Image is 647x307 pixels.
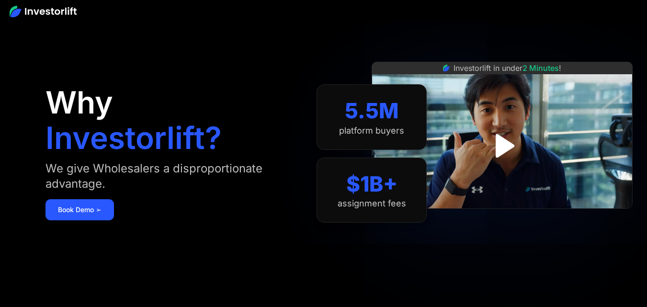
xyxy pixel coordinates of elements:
span: 2 Minutes [522,63,559,73]
h1: Why [45,87,113,118]
div: assignment fees [338,198,406,209]
iframe: Customer reviews powered by Trustpilot [431,214,574,225]
a: open lightbox [481,125,523,167]
div: $1B+ [346,171,397,197]
a: Book Demo ➢ [45,199,114,220]
div: 5.5M [345,98,399,124]
div: We give Wholesalers a disproportionate advantage. [45,161,298,192]
div: platform buyers [339,125,404,136]
h1: Investorlift? [45,123,222,153]
div: Investorlift in under ! [454,62,561,74]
